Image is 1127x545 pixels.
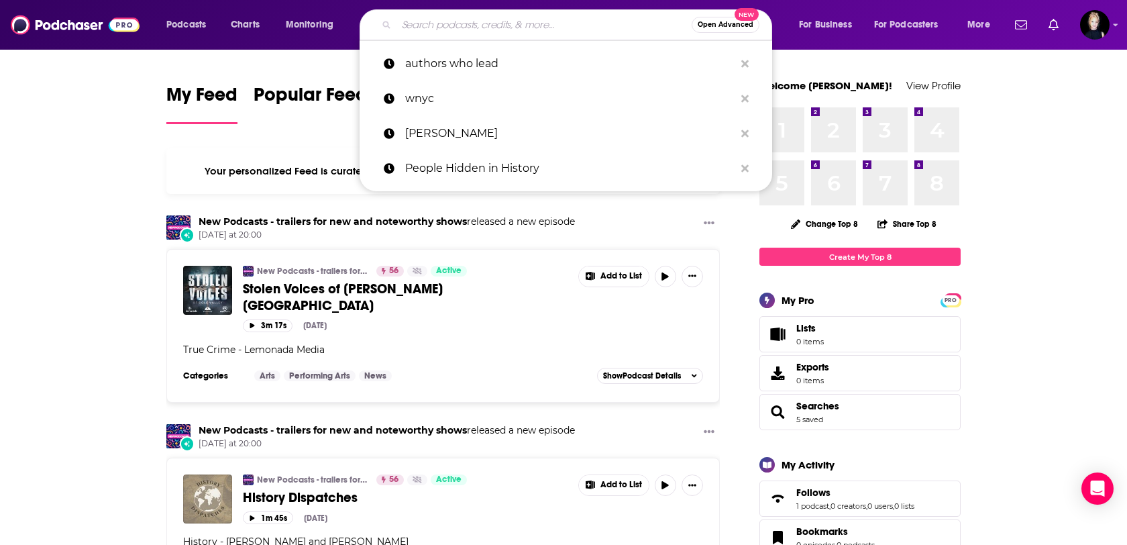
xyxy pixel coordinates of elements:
[1043,13,1064,36] a: Show notifications dropdown
[180,228,195,242] div: New Episode
[405,116,735,151] p: Charles Bergquist
[243,266,254,277] img: New Podcasts - trailers for new and noteworthy shows
[254,83,368,114] span: Popular Feed
[764,489,791,508] a: Follows
[796,322,816,334] span: Lists
[796,400,839,412] a: Searches
[254,370,280,381] a: Arts
[199,438,575,450] span: [DATE] at 20:00
[183,266,232,315] img: Stolen Voices of Dole Valley
[796,487,830,499] span: Follows
[597,368,703,384] button: ShowPodcast Details
[958,14,1007,36] button: open menu
[796,361,829,373] span: Exports
[764,325,791,344] span: Lists
[682,475,703,496] button: Show More Button
[579,475,649,495] button: Show More Button
[360,151,772,186] a: People Hidden in History
[166,215,191,240] a: New Podcasts - trailers for new and noteworthy shows
[579,266,649,287] button: Show More Button
[180,436,195,451] div: New Episode
[759,355,961,391] a: Exports
[166,148,720,194] div: Your personalized Feed is curated based on the Podcasts, Creators, Users, and Lists that you Follow.
[943,295,959,305] a: PRO
[199,424,467,436] a: New Podcasts - trailers for new and noteworthy shows
[276,14,351,36] button: open menu
[1080,10,1110,40] button: Show profile menu
[405,151,735,186] p: People Hidden in History
[865,14,958,36] button: open menu
[782,294,814,307] div: My Pro
[436,473,462,487] span: Active
[894,501,914,511] a: 0 lists
[11,12,140,38] img: Podchaser - Follow, Share and Rate Podcasts
[222,14,268,36] a: Charts
[243,475,254,485] img: New Podcasts - trailers for new and noteworthy shows
[759,316,961,352] a: Lists
[600,480,642,490] span: Add to List
[431,266,467,277] a: Active
[796,415,823,424] a: 5 saved
[243,511,293,524] button: 1m 45s
[796,376,829,385] span: 0 items
[796,322,824,334] span: Lists
[166,424,191,448] img: New Podcasts - trailers for new and noteworthy shows
[967,15,990,34] span: More
[405,46,735,81] p: authors who lead
[243,281,443,314] span: Stolen Voices of [PERSON_NAME][GEOGRAPHIC_DATA]
[783,215,866,232] button: Change Top 8
[1081,473,1114,505] div: Open Intercom Messenger
[782,458,835,471] div: My Activity
[396,14,692,36] input: Search podcasts, credits, & more...
[183,475,232,524] img: History Dispatches
[284,370,356,381] a: Performing Arts
[231,15,260,34] span: Charts
[376,475,404,485] a: 56
[877,211,937,237] button: Share Top 8
[600,271,642,281] span: Add to List
[183,370,244,381] h3: Categories
[796,501,829,511] a: 1 podcast
[257,266,368,277] a: New Podcasts - trailers for new and noteworthy shows
[759,79,892,92] a: Welcome [PERSON_NAME]!
[405,81,735,116] p: wnyc
[692,17,759,33] button: Open AdvancedNew
[199,215,467,228] a: New Podcasts - trailers for new and noteworthy shows
[1080,10,1110,40] img: User Profile
[243,319,292,332] button: 3m 17s
[286,15,333,34] span: Monitoring
[254,83,368,124] a: Popular Feed
[431,475,467,485] a: Active
[759,248,961,266] a: Create My Top 8
[874,15,938,34] span: For Podcasters
[199,215,575,228] h3: released a new episode
[830,501,866,511] a: 0 creators
[764,364,791,383] span: Exports
[735,8,759,21] span: New
[436,264,462,278] span: Active
[682,266,703,287] button: Show More Button
[199,424,575,437] h3: released a new episode
[759,394,961,430] span: Searches
[829,501,830,511] span: ,
[698,21,753,28] span: Open Advanced
[799,15,852,34] span: For Business
[389,264,398,278] span: 56
[157,14,223,36] button: open menu
[698,215,720,232] button: Show More Button
[796,526,875,538] a: Bookmarks
[166,15,206,34] span: Podcasts
[389,473,398,487] span: 56
[257,475,368,485] a: New Podcasts - trailers for new and noteworthy shows
[698,424,720,441] button: Show More Button
[166,83,237,114] span: My Feed
[359,370,392,381] a: News
[303,321,327,330] div: [DATE]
